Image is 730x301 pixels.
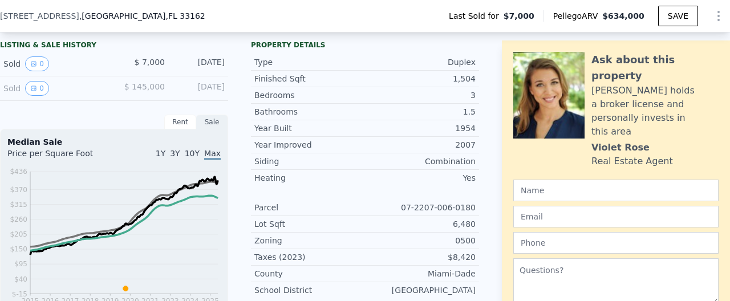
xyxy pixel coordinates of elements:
tspan: $315 [10,201,27,209]
div: Sale [196,115,228,129]
tspan: $95 [14,260,27,268]
div: Price per Square Foot [7,148,114,166]
div: Violet Rose [591,141,650,154]
input: Email [513,206,719,227]
div: Lot Sqft [254,218,365,230]
span: Last Sold for [449,10,504,22]
div: Sold [3,56,105,71]
button: Show Options [707,5,730,27]
div: $8,420 [365,251,476,263]
tspan: $370 [10,186,27,194]
div: Median Sale [7,136,221,148]
div: 1954 [365,123,476,134]
div: 2007 [365,139,476,150]
div: Heating [254,172,365,184]
span: , [GEOGRAPHIC_DATA] [79,10,205,22]
div: Rent [164,115,196,129]
div: Bedrooms [254,90,365,101]
span: 1Y [156,149,165,158]
span: $7,000 [504,10,534,22]
div: Type [254,56,365,68]
div: 6,480 [365,218,476,230]
tspan: $260 [10,215,27,223]
div: Ask about this property [591,52,719,84]
tspan: $205 [10,230,27,238]
button: View historical data [25,56,49,71]
input: Name [513,180,719,201]
div: Miami-Dade [365,268,476,279]
span: $ 7,000 [135,58,165,67]
div: 0500 [365,235,476,246]
div: Yes [365,172,476,184]
div: Combination [365,156,476,167]
span: Max [204,149,221,160]
tspan: $40 [14,275,27,283]
span: $634,000 [602,11,644,21]
span: Pellego ARV [553,10,603,22]
div: [GEOGRAPHIC_DATA] [365,284,476,296]
div: [DATE] [174,81,225,96]
div: Zoning [254,235,365,246]
div: 3 [365,90,476,101]
button: View historical data [25,81,49,96]
span: 3Y [170,149,180,158]
div: School District [254,284,365,296]
span: $ 145,000 [124,82,165,91]
button: SAVE [658,6,698,26]
span: 10Y [185,149,200,158]
div: 1,504 [365,73,476,84]
div: Taxes (2023) [254,251,365,263]
div: Year Improved [254,139,365,150]
div: Siding [254,156,365,167]
div: County [254,268,365,279]
div: 1.5 [365,106,476,117]
div: Sold [3,81,105,96]
div: Property details [251,40,479,50]
div: 07-2207-006-0180 [365,202,476,213]
div: Year Built [254,123,365,134]
input: Phone [513,232,719,254]
span: , FL 33162 [165,11,205,21]
div: [PERSON_NAME] holds a broker license and personally invests in this area [591,84,719,139]
tspan: $436 [10,168,27,176]
tspan: $-15 [12,290,27,298]
div: Bathrooms [254,106,365,117]
tspan: $150 [10,245,27,253]
div: Parcel [254,202,365,213]
div: Real Estate Agent [591,154,673,168]
div: Duplex [365,56,476,68]
div: Finished Sqft [254,73,365,84]
div: [DATE] [174,56,225,71]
